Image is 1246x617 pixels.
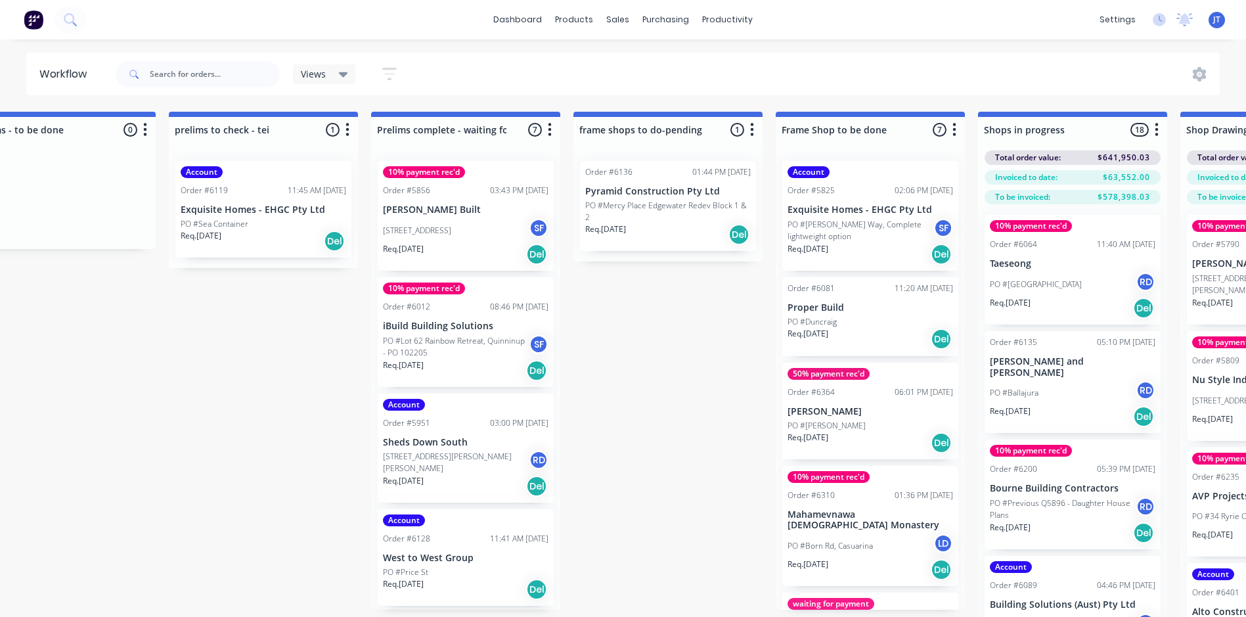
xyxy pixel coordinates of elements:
[782,466,958,587] div: 10% payment rec'dOrder #631001:36 PM [DATE]Mahamevnawa [DEMOGRAPHIC_DATA] MonasteryPO #Born Rd, C...
[383,566,428,578] p: PO #Price St
[895,185,953,196] div: 02:06 PM [DATE]
[990,522,1031,534] p: Req. [DATE]
[383,335,529,359] p: PO #Lot 62 Rainbow Retreat, Quinninup - PO 102205
[895,386,953,398] div: 06:01 PM [DATE]
[788,328,828,340] p: Req. [DATE]
[788,490,835,501] div: Order #6310
[1098,152,1150,164] span: $641,950.03
[383,243,424,255] p: Req. [DATE]
[1133,522,1154,543] div: Del
[1192,471,1239,483] div: Order #6235
[931,559,952,580] div: Del
[39,66,93,82] div: Workflow
[1192,413,1233,425] p: Req. [DATE]
[788,509,953,532] p: Mahamevnawa [DEMOGRAPHIC_DATA] Monastery
[181,166,223,178] div: Account
[788,316,837,328] p: PO #Duncraig
[788,406,953,417] p: [PERSON_NAME]
[383,417,430,429] div: Order #5951
[383,514,425,526] div: Account
[378,509,554,606] div: AccountOrder #612811:41 AM [DATE]West to West GroupPO #Price StReq.[DATE]Del
[788,166,830,178] div: Account
[990,297,1031,309] p: Req. [DATE]
[490,185,548,196] div: 03:43 PM [DATE]
[383,166,465,178] div: 10% payment rec'd
[990,463,1037,475] div: Order #6200
[933,534,953,553] div: LD
[985,215,1161,325] div: 10% payment rec'dOrder #606411:40 AM [DATE]TaeseongPO #[GEOGRAPHIC_DATA]RDReq.[DATE]Del
[1192,355,1239,367] div: Order #5809
[1192,587,1239,599] div: Order #6401
[990,258,1155,269] p: Taeseong
[324,231,345,252] div: Del
[990,483,1155,494] p: Bourne Building Contractors
[990,599,1155,610] p: Building Solutions (Aust) Pty Ltd
[181,218,248,230] p: PO #Sea Container
[548,10,600,30] div: products
[383,204,548,216] p: [PERSON_NAME] Built
[788,204,953,216] p: Exquisite Homes - EHGC Pty Ltd
[990,497,1136,521] p: PO #Previous Q5896 - Daughter House Plans
[788,368,870,380] div: 50% payment rec'd
[933,218,953,238] div: SF
[788,598,874,610] div: waiting for payment
[990,279,1082,290] p: PO #[GEOGRAPHIC_DATA]
[585,186,751,197] p: Pyramid Construction Pty Ltd
[788,283,835,294] div: Order #6081
[931,432,952,453] div: Del
[782,363,958,459] div: 50% payment rec'dOrder #636406:01 PM [DATE][PERSON_NAME]PO #[PERSON_NAME]Req.[DATE]Del
[378,394,554,503] div: AccountOrder #595103:00 PM [DATE]Sheds Down South[STREET_ADDRESS][PERSON_NAME][PERSON_NAME]RDReq....
[490,533,548,545] div: 11:41 AM [DATE]
[895,490,953,501] div: 01:36 PM [DATE]
[1097,239,1155,250] div: 11:40 AM [DATE]
[990,561,1032,573] div: Account
[788,219,933,242] p: PO #[PERSON_NAME] Way, Complete lightweight option
[529,218,548,238] div: SF
[995,191,1050,203] span: To be invoiced:
[181,204,346,216] p: Exquisite Homes - EHGC Pty Ltd
[985,440,1161,549] div: 10% payment rec'dOrder #620005:39 PM [DATE]Bourne Building ContractorsPO #Previous Q5896 - Daught...
[990,405,1031,417] p: Req. [DATE]
[782,277,958,356] div: Order #608111:20 AM [DATE]Proper BuildPO #DuncraigReq.[DATE]Del
[383,185,430,196] div: Order #5856
[585,166,633,178] div: Order #6136
[378,277,554,387] div: 10% payment rec'dOrder #601208:46 PM [DATE]iBuild Building SolutionsPO #Lot 62 Rainbow Retreat, Q...
[1136,272,1155,292] div: RD
[383,533,430,545] div: Order #6128
[1192,239,1239,250] div: Order #5790
[383,437,548,448] p: Sheds Down South
[788,243,828,255] p: Req. [DATE]
[788,386,835,398] div: Order #6364
[580,161,756,251] div: Order #613601:44 PM [DATE]Pyramid Construction Pty LtdPO #Mercy Place Edgewater Redev Block 1 & 2...
[1098,191,1150,203] span: $578,398.03
[990,239,1037,250] div: Order #6064
[1097,580,1155,591] div: 04:46 PM [DATE]
[383,399,425,411] div: Account
[24,10,43,30] img: Factory
[1133,406,1154,427] div: Del
[1192,297,1233,309] p: Req. [DATE]
[383,578,424,590] p: Req. [DATE]
[383,359,424,371] p: Req. [DATE]
[1136,380,1155,400] div: RD
[636,10,696,30] div: purchasing
[378,161,554,271] div: 10% payment rec'dOrder #585603:43 PM [DATE][PERSON_NAME] Built[STREET_ADDRESS]SFReq.[DATE]Del
[383,451,529,474] p: [STREET_ADDRESS][PERSON_NAME][PERSON_NAME]
[1192,529,1233,541] p: Req. [DATE]
[383,301,430,313] div: Order #6012
[788,302,953,313] p: Proper Build
[529,450,548,470] div: RD
[1097,463,1155,475] div: 05:39 PM [DATE]
[383,321,548,332] p: iBuild Building Solutions
[1103,171,1150,183] span: $63,552.00
[995,171,1057,183] span: Invoiced to date:
[585,223,626,235] p: Req. [DATE]
[526,476,547,497] div: Del
[728,224,749,245] div: Del
[150,61,280,87] input: Search for orders...
[383,475,424,487] p: Req. [DATE]
[931,329,952,350] div: Del
[990,445,1072,457] div: 10% payment rec'd
[788,471,870,483] div: 10% payment rec'd
[995,152,1061,164] span: Total order value:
